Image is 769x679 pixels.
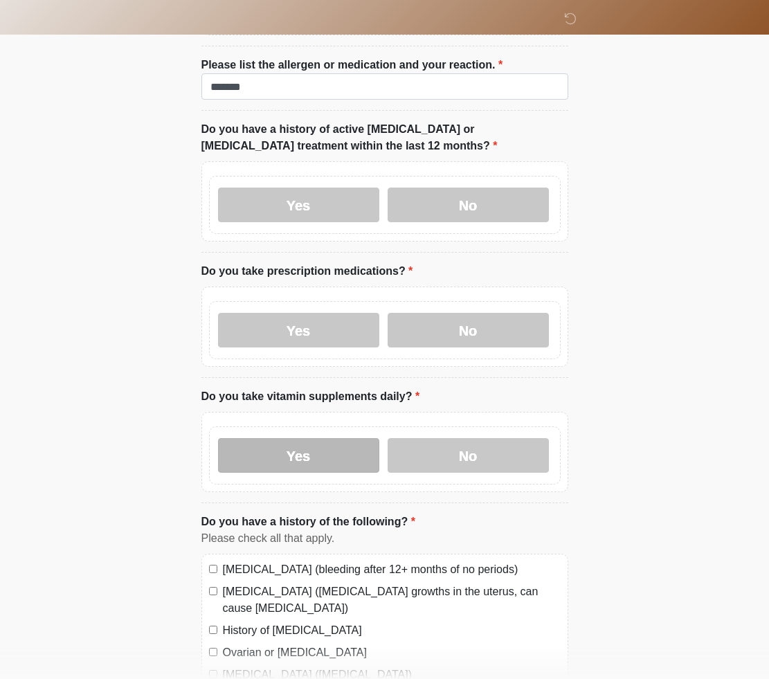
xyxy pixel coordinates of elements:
[188,10,228,50] img: My MenoVerse Logo
[388,188,549,222] label: No
[218,188,379,222] label: Yes
[201,57,503,73] label: Please list the allergen or medication and your reaction.
[201,530,568,547] div: Please check all that apply.
[209,626,217,634] input: History of [MEDICAL_DATA]
[388,313,549,347] label: No
[201,514,415,530] label: Do you have a history of the following?
[209,565,217,573] input: [MEDICAL_DATA] (bleeding after 12+ months of no periods)
[223,644,561,661] label: Ovarian or [MEDICAL_DATA]
[223,622,561,639] label: History of [MEDICAL_DATA]
[218,313,379,347] label: Yes
[388,438,549,473] label: No
[223,583,561,617] label: [MEDICAL_DATA] ([MEDICAL_DATA] growths in the uterus, can cause [MEDICAL_DATA])
[209,670,217,678] input: [MEDICAL_DATA] ([MEDICAL_DATA])
[218,438,379,473] label: Yes
[201,263,413,280] label: Do you take prescription medications?
[201,121,568,154] label: Do you have a history of active [MEDICAL_DATA] or [MEDICAL_DATA] treatment within the last 12 mon...
[201,388,420,405] label: Do you take vitamin supplements daily?
[209,587,217,595] input: [MEDICAL_DATA] ([MEDICAL_DATA] growths in the uterus, can cause [MEDICAL_DATA])
[209,648,217,656] input: Ovarian or [MEDICAL_DATA]
[223,561,561,578] label: [MEDICAL_DATA] (bleeding after 12+ months of no periods)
